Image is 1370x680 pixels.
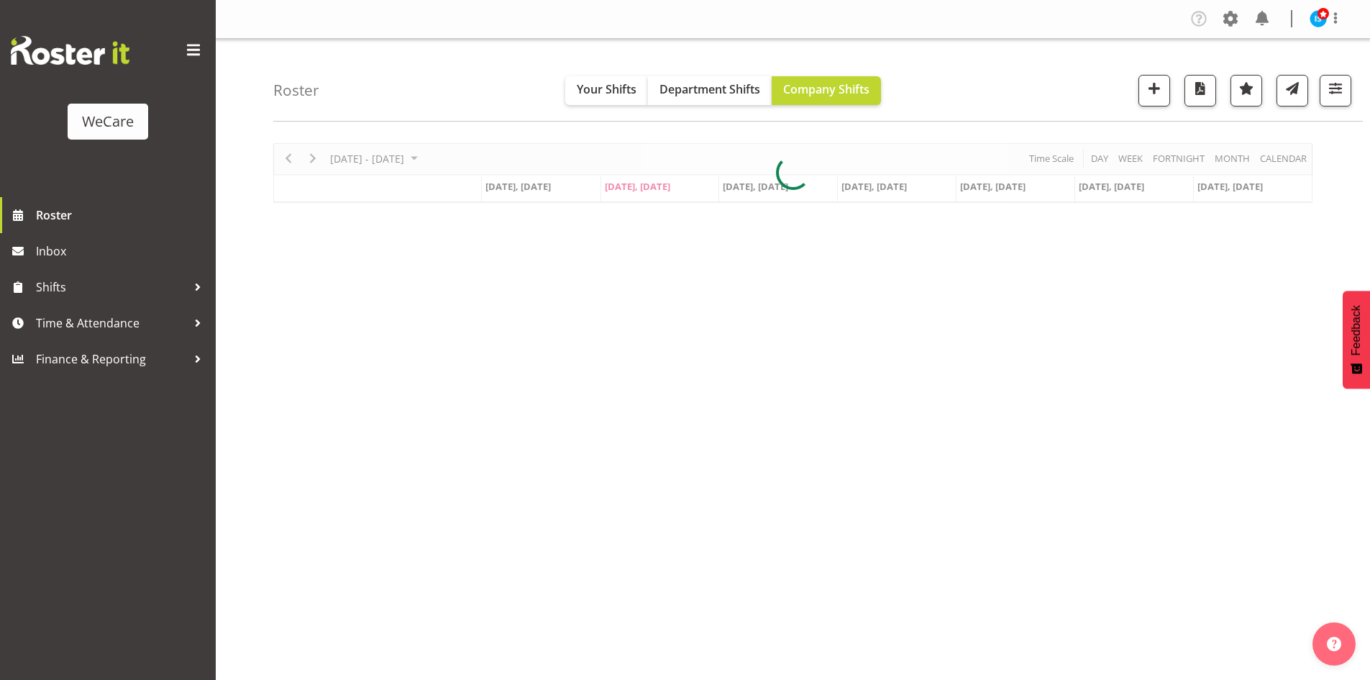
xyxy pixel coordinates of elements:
[36,240,209,262] span: Inbox
[1230,75,1262,106] button: Highlight an important date within the roster.
[36,348,187,370] span: Finance & Reporting
[36,204,209,226] span: Roster
[1350,305,1363,355] span: Feedback
[82,111,134,132] div: WeCare
[36,276,187,298] span: Shifts
[783,81,869,97] span: Company Shifts
[1138,75,1170,106] button: Add a new shift
[648,76,772,105] button: Department Shifts
[772,76,881,105] button: Company Shifts
[577,81,636,97] span: Your Shifts
[1310,10,1327,27] img: isabel-simcox10849.jpg
[659,81,760,97] span: Department Shifts
[1327,637,1341,651] img: help-xxl-2.png
[1277,75,1308,106] button: Send a list of all shifts for the selected filtered period to all rostered employees.
[273,82,319,99] h4: Roster
[565,76,648,105] button: Your Shifts
[36,312,187,334] span: Time & Attendance
[1343,291,1370,389] button: Feedback - Show survey
[1184,75,1216,106] button: Download a PDF of the roster according to the set date range.
[1320,75,1351,106] button: Filter Shifts
[11,36,129,65] img: Rosterit website logo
